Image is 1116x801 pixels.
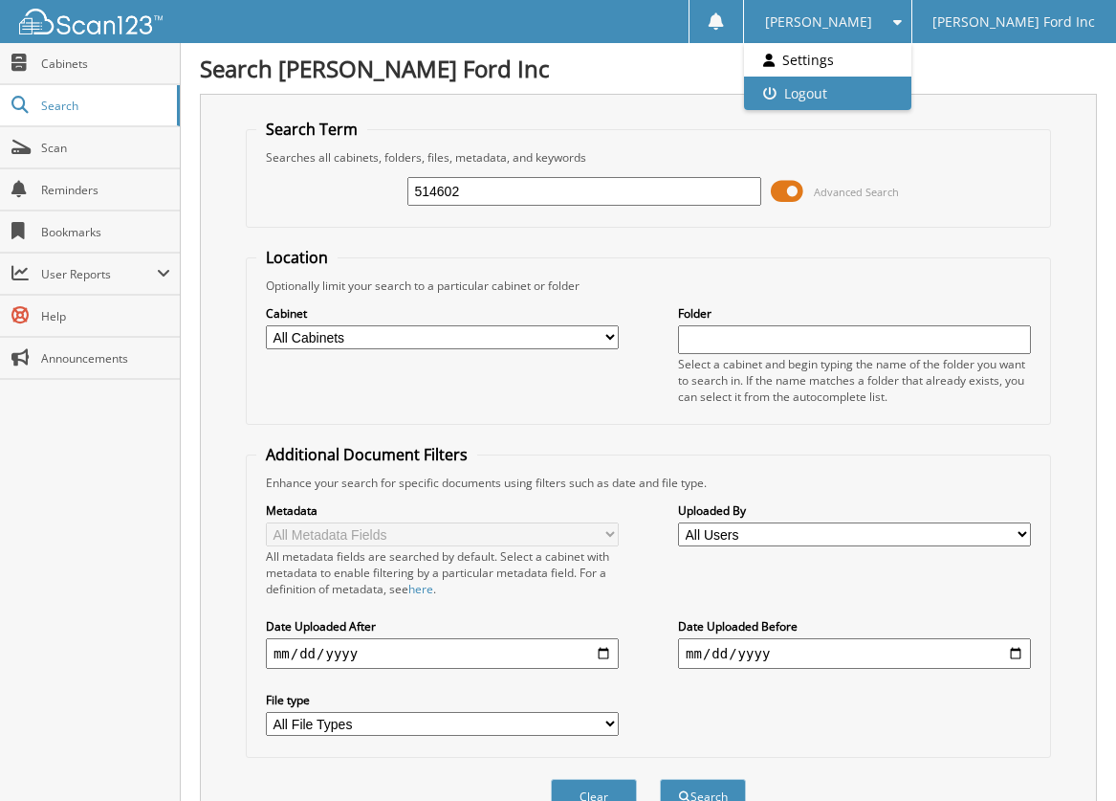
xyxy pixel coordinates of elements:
input: end [678,638,1031,669]
label: Cabinet [266,305,619,322]
div: All metadata fields are searched by default. Select a cabinet with metadata to enable filtering b... [266,548,619,597]
label: Date Uploaded After [266,618,619,634]
h1: Search [PERSON_NAME] Ford Inc [200,53,1097,84]
a: here [408,581,433,597]
legend: Search Term [256,119,367,140]
span: Bookmarks [41,224,170,240]
a: Logout [744,77,910,110]
span: Advanced Search [814,185,899,199]
legend: Additional Document Filters [256,444,477,465]
span: Search [41,98,167,114]
span: [PERSON_NAME] Ford Inc [932,16,1095,28]
a: Settings [744,43,910,77]
label: Folder [678,305,1031,322]
label: Uploaded By [678,502,1031,519]
div: Select a cabinet and begin typing the name of the folder you want to search in. If the name match... [678,356,1031,405]
span: Help [41,308,170,324]
span: [PERSON_NAME] [765,16,872,28]
legend: Location [256,247,338,268]
label: Metadata [266,502,619,519]
div: Optionally limit your search to a particular cabinet or folder [256,278,1040,294]
iframe: Chat Widget [1020,709,1116,801]
span: User Reports [41,266,157,282]
span: Cabinets [41,56,170,72]
label: File type [266,692,619,708]
span: Scan [41,140,170,156]
div: Searches all cabinets, folders, files, metadata, and keywords [256,149,1040,166]
label: Date Uploaded Before [678,618,1031,634]
span: Announcements [41,350,170,367]
div: Enhance your search for specific documents using filters such as date and file type. [256,475,1040,491]
input: start [266,638,619,669]
img: scan123-logo-white.svg [19,9,163,34]
span: Reminders [41,182,170,198]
